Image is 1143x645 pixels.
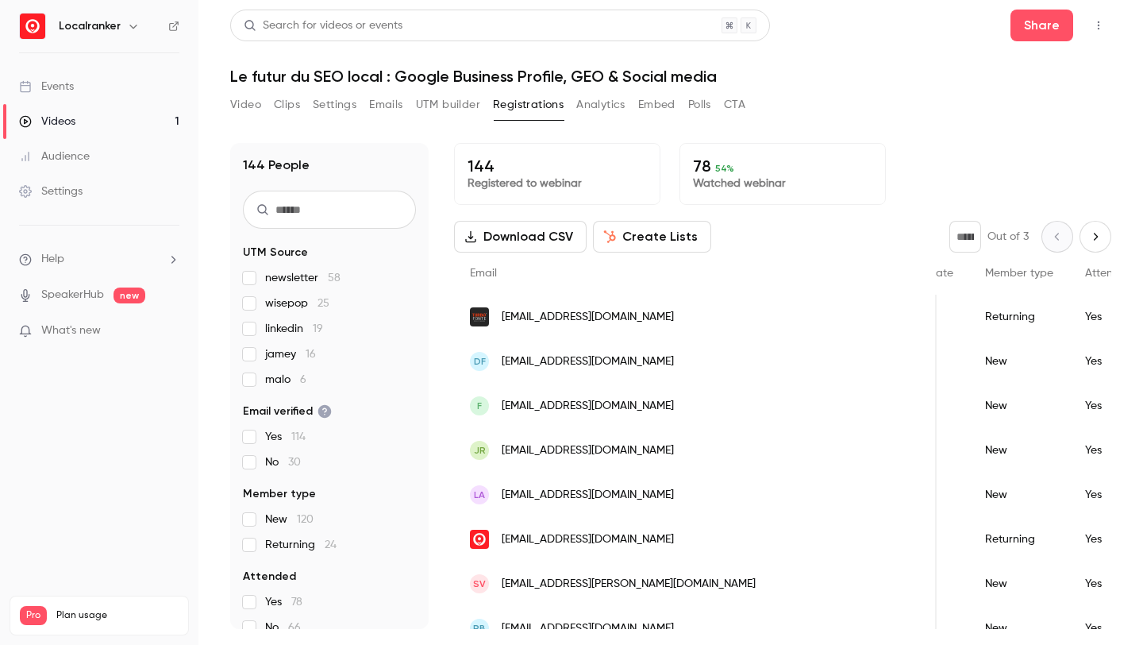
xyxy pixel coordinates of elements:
span: What's new [41,322,101,339]
button: Analytics [576,92,625,118]
h1: Le futur du SEO local : Google Business Profile, GEO & Social media [230,67,1111,86]
button: CTA [724,92,745,118]
span: 16 [306,349,316,360]
span: df [474,354,486,369]
p: Registered to webinar [468,176,647,191]
p: Out of 3 [987,229,1029,245]
p: Watched webinar [693,176,872,191]
span: No [265,620,301,635]
span: 54 % [715,163,734,174]
div: New [969,473,1069,517]
img: localranker.fr [470,530,489,549]
span: [EMAIL_ADDRESS][DOMAIN_NAME] [502,309,674,326]
span: 120 [297,514,314,525]
div: Events [19,79,74,95]
p: 78 [693,156,872,176]
span: jamey [265,346,316,362]
span: linkedin [265,321,323,337]
img: Localranker [20,14,45,39]
span: [EMAIL_ADDRESS][DOMAIN_NAME] [502,487,674,504]
button: UTM builder [416,92,480,118]
span: new [114,288,145,303]
span: 25 [317,298,329,309]
span: 66 [288,622,301,633]
span: [EMAIL_ADDRESS][DOMAIN_NAME] [502,620,674,637]
span: Plan usage [56,609,179,622]
span: 58 [328,272,341,284]
div: New [969,339,1069,384]
span: 114 [291,431,306,442]
span: newsletter [265,270,341,286]
div: New [969,384,1069,428]
div: Search for videos or events [244,17,402,34]
button: Create Lists [593,221,711,253]
span: [EMAIL_ADDRESS][DOMAIN_NAME] [502,531,674,548]
img: turbofonte.com [470,307,489,326]
span: wisepop [265,295,329,311]
span: Returning [265,537,337,553]
span: 78 [291,597,302,608]
div: New [969,428,1069,473]
span: [EMAIL_ADDRESS][DOMAIN_NAME] [502,442,674,459]
button: Emails [369,92,402,118]
p: 144 [468,156,647,176]
span: malo [265,372,306,388]
span: Yes [265,594,302,610]
button: Settings [313,92,356,118]
div: Videos [19,114,75,129]
span: New [265,512,314,527]
span: 19 [313,323,323,334]
span: Pro [20,606,47,625]
span: LA [474,488,485,502]
span: Member type [985,268,1053,279]
h6: Localranker [59,18,121,34]
div: Audience [19,149,90,164]
span: PB [473,621,486,635]
span: Yes [265,429,306,445]
span: UTM Source [243,245,308,261]
a: SpeakerHub [41,287,104,303]
span: No [265,454,301,470]
button: Next page [1079,221,1111,253]
span: Help [41,251,64,268]
span: Email [470,268,497,279]
div: Returning [969,295,1069,339]
button: Top Bar Actions [1086,13,1111,38]
button: Polls [688,92,711,118]
span: 24 [325,539,337,550]
button: Video [230,92,261,118]
span: 30 [288,457,301,468]
button: Embed [638,92,675,118]
span: [EMAIL_ADDRESS][DOMAIN_NAME] [502,398,674,415]
div: Returning [969,517,1069,562]
span: [EMAIL_ADDRESS][DOMAIN_NAME] [502,353,674,370]
span: Attended [1085,268,1133,279]
span: 6 [300,374,306,385]
span: Member type [243,486,316,502]
div: New [969,562,1069,606]
button: Download CSV [454,221,587,253]
div: Settings [19,183,83,199]
h1: 144 People [243,156,310,175]
button: Clips [274,92,300,118]
button: Share [1010,10,1073,41]
li: help-dropdown-opener [19,251,179,268]
span: JR [474,443,486,458]
span: [EMAIL_ADDRESS][PERSON_NAME][DOMAIN_NAME] [502,576,756,593]
span: SV [473,577,486,591]
span: f [477,399,482,413]
button: Registrations [493,92,564,118]
span: Attended [243,569,296,585]
span: Email verified [243,404,332,419]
